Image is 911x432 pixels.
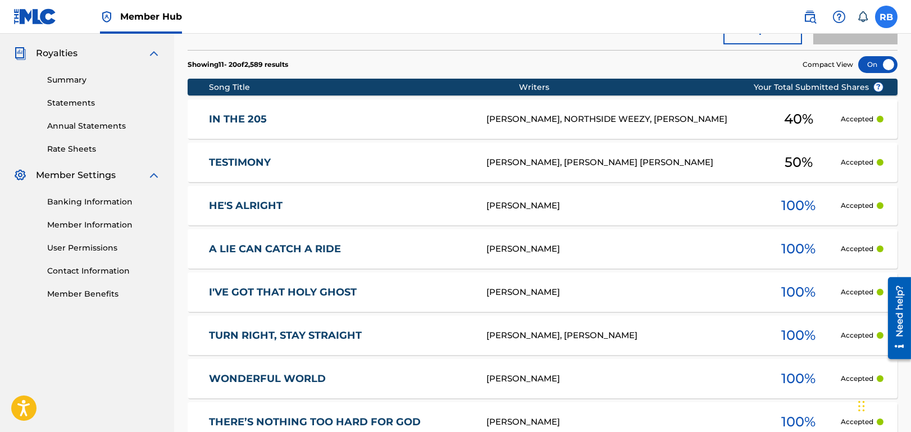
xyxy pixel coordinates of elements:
[841,157,873,167] p: Accepted
[519,81,789,93] div: Writers
[781,412,816,432] span: 100 %
[486,329,756,342] div: [PERSON_NAME], [PERSON_NAME]
[785,152,813,172] span: 50 %
[47,219,161,231] a: Member Information
[147,47,161,60] img: expand
[799,6,821,28] a: Public Search
[47,288,161,300] a: Member Benefits
[832,10,846,24] img: help
[781,369,816,389] span: 100 %
[841,287,873,297] p: Accepted
[47,120,161,132] a: Annual Statements
[486,199,756,212] div: [PERSON_NAME]
[120,10,182,23] span: Member Hub
[47,143,161,155] a: Rate Sheets
[47,242,161,254] a: User Permissions
[781,325,816,345] span: 100 %
[855,378,911,432] iframe: Chat Widget
[857,11,868,22] div: Notifications
[781,282,816,302] span: 100 %
[828,6,850,28] div: Help
[209,372,472,385] a: WONDERFUL WORLD
[841,244,873,254] p: Accepted
[486,286,756,299] div: [PERSON_NAME]
[841,374,873,384] p: Accepted
[781,195,816,216] span: 100 %
[209,81,520,93] div: Song Title
[209,416,472,429] a: THERE’S NOTHING TOO HARD FOR GOD
[36,47,78,60] span: Royalties
[100,10,113,24] img: Top Rightsholder
[858,389,865,423] div: Drag
[188,60,288,70] p: Showing 11 - 20 of 2,589 results
[841,114,873,124] p: Accepted
[209,329,472,342] a: TURN RIGHT, STAY STRAIGHT
[209,286,472,299] a: I'VE GOT THAT HOLY GHOST
[486,113,756,126] div: [PERSON_NAME], NORTHSIDE WEEZY, [PERSON_NAME]
[784,109,813,129] span: 40 %
[209,199,472,212] a: HE'S ALRIGHT
[47,196,161,208] a: Banking Information
[13,8,57,25] img: MLC Logo
[13,169,27,182] img: Member Settings
[147,169,161,182] img: expand
[841,330,873,340] p: Accepted
[841,201,873,211] p: Accepted
[47,97,161,109] a: Statements
[486,156,756,169] div: [PERSON_NAME], [PERSON_NAME] [PERSON_NAME]
[36,169,116,182] span: Member Settings
[47,265,161,277] a: Contact Information
[209,113,472,126] a: IN THE 205
[841,417,873,427] p: Accepted
[209,243,472,256] a: A LIE CAN CATCH A RIDE
[880,273,911,363] iframe: Resource Center
[486,416,756,429] div: [PERSON_NAME]
[803,60,853,70] span: Compact View
[781,239,816,259] span: 100 %
[875,6,898,28] div: User Menu
[209,156,472,169] a: TESTIMONY
[874,83,883,92] span: ?
[803,10,817,24] img: search
[754,81,883,93] span: Your Total Submitted Shares
[47,74,161,86] a: Summary
[13,47,27,60] img: Royalties
[486,372,756,385] div: [PERSON_NAME]
[486,243,756,256] div: [PERSON_NAME]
